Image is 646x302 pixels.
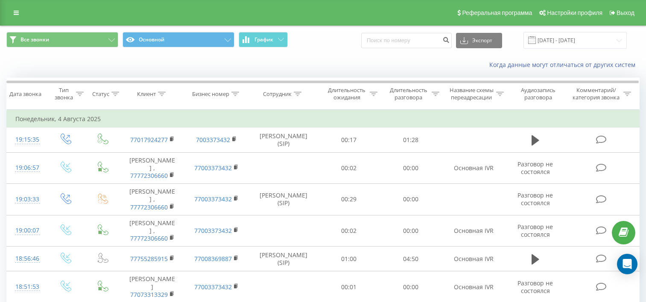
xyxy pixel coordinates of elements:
[361,33,452,48] input: Поиск по номеру
[462,9,532,16] span: Реферальная программа
[441,247,506,271] td: Основная IVR
[387,87,430,101] div: Длительность разговора
[20,36,49,43] span: Все звонки
[441,215,506,247] td: Основная IVR
[194,255,232,263] a: 77008369887
[239,32,288,47] button: График
[130,203,168,211] a: 77772306660
[380,128,441,152] td: 01:28
[263,90,292,98] div: Сотрудник
[6,32,118,47] button: Все звонки
[517,279,553,295] span: Разговор не состоялся
[456,33,502,48] button: Экспорт
[9,90,41,98] div: Дата звонка
[130,255,168,263] a: 77755285915
[249,247,318,271] td: [PERSON_NAME] (SIP)
[7,110,640,128] td: Понедельник, 4 Августа 2025
[120,184,184,215] td: [PERSON_NAME] ,
[617,9,634,16] span: Выход
[489,61,640,69] a: Когда данные могут отличаться от других систем
[137,90,156,98] div: Клиент
[194,195,232,203] a: 77003373432
[15,160,38,176] div: 19:06:57
[92,90,109,98] div: Статус
[326,87,368,101] div: Длительность ожидания
[249,184,318,215] td: [PERSON_NAME] (SIP)
[194,226,232,235] a: 77003373432
[130,136,168,144] a: 77017924277
[318,215,380,247] td: 00:02
[15,191,38,208] div: 19:03:33
[380,215,441,247] td: 00:00
[15,131,38,148] div: 19:15:35
[318,128,380,152] td: 00:17
[123,32,234,47] button: Основной
[617,254,637,274] div: Open Intercom Messenger
[380,247,441,271] td: 04:50
[54,87,74,101] div: Тип звонка
[194,164,232,172] a: 77003373432
[318,152,380,184] td: 00:02
[120,215,184,247] td: [PERSON_NAME] ,
[449,87,494,101] div: Название схемы переадресации
[249,128,318,152] td: [PERSON_NAME] (SIP)
[517,191,553,207] span: Разговор не состоялся
[130,171,168,180] a: 77772306660
[547,9,602,16] span: Настройки профиля
[15,250,38,267] div: 18:56:46
[194,283,232,291] a: 77003373432
[15,222,38,239] div: 19:00:07
[120,152,184,184] td: [PERSON_NAME] ,
[380,152,441,184] td: 00:00
[196,136,230,144] a: 7003373432
[380,184,441,215] td: 00:00
[130,234,168,242] a: 77772306660
[517,160,553,176] span: Разговор не состоялся
[254,37,273,43] span: График
[192,90,229,98] div: Бизнес номер
[517,223,553,238] span: Разговор не состоялся
[441,152,506,184] td: Основная IVR
[15,279,38,295] div: 18:51:53
[318,184,380,215] td: 00:29
[514,87,563,101] div: Аудиозапись разговора
[571,87,621,101] div: Комментарий/категория звонка
[130,290,168,299] a: 77073313329
[318,247,380,271] td: 01:00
